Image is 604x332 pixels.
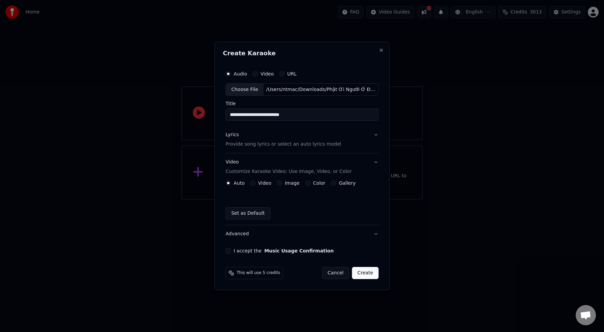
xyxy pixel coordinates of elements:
label: Auto [234,181,245,185]
div: Video [225,159,352,175]
div: VideoCustomize Karaoke Video: Use Image, Video, or Color [225,180,379,225]
button: Set as Default [225,207,270,219]
button: VideoCustomize Karaoke Video: Use Image, Video, or Color [225,154,379,181]
label: Image [285,181,300,185]
p: Provide song lyrics or select an auto lyrics model [225,141,341,148]
label: Color [313,181,326,185]
h2: Create Karaoke [223,50,381,56]
p: Customize Karaoke Video: Use Image, Video, or Color [225,168,352,175]
button: Cancel [322,267,349,279]
div: Lyrics [225,132,239,139]
label: I accept the [234,248,334,253]
div: Choose File [226,84,264,96]
button: Advanced [225,225,379,243]
label: Video [261,71,274,76]
label: URL [287,71,297,76]
button: Create [352,267,379,279]
button: I accept the [264,248,334,253]
label: Audio [234,71,247,76]
div: /Users/ntmac/Downloads/Phật Ơi Ngưởi Ở Đâu?.mp3 [264,86,378,93]
span: This will use 5 credits [237,270,280,276]
label: Video [258,181,271,185]
label: Gallery [339,181,356,185]
label: Title [225,101,379,106]
button: LyricsProvide song lyrics or select an auto lyrics model [225,126,379,153]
